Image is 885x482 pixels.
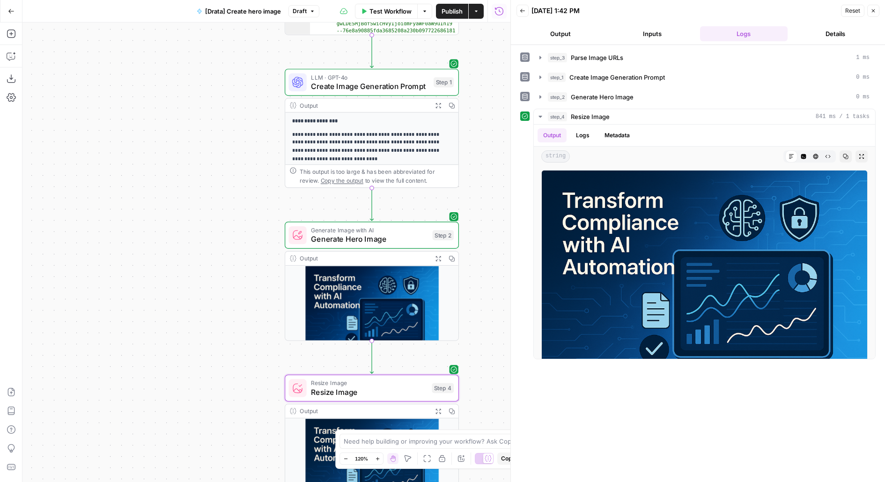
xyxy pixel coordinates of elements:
span: Test Workflow [369,7,412,16]
img: image.png [285,266,458,355]
button: Details [791,26,879,41]
span: step_1 [548,73,566,82]
button: Output [516,26,605,41]
div: Output [300,254,428,263]
span: Copy the output [321,177,363,184]
button: Test Workflow [355,4,417,19]
span: Publish [442,7,463,16]
div: 841 ms / 1 tasks [534,125,875,359]
button: Draft [288,5,319,17]
button: Publish [436,4,468,19]
button: 841 ms / 1 tasks [534,109,875,124]
span: 0 ms [856,73,870,82]
button: Logs [700,26,788,41]
span: string [541,150,570,163]
div: Step 1 [434,77,454,88]
g: Edge from step_2 to step_4 [370,341,373,374]
span: 120% [355,455,368,462]
span: step_2 [548,92,567,102]
button: Output [538,128,567,142]
div: Step 4 [432,383,454,393]
div: Output [300,101,428,110]
div: This output is too large & has been abbreviated for review. to view the full content. [300,167,454,185]
span: step_3 [548,53,567,62]
div: Generate Image with AIGenerate Hero ImageStep 2Output [285,222,459,341]
span: [Drata] Create hero image [205,7,281,16]
div: Output [300,407,428,415]
button: Copy [497,452,519,465]
span: Resize Image [571,112,610,121]
span: Generate Hero Image [571,92,634,102]
button: 0 ms [534,70,875,85]
button: Reset [841,5,864,17]
span: Reset [845,7,860,15]
span: Generate Image with AI [311,226,428,235]
span: 0 ms [856,93,870,101]
span: Resize Image [311,386,427,398]
span: Generate Hero Image [311,233,428,245]
span: 1 ms [856,53,870,62]
span: Copy [501,454,515,463]
span: Draft [293,7,307,15]
span: Create Image Generation Prompt [311,81,429,92]
span: 841 ms / 1 tasks [816,112,870,121]
g: Edge from step_1 to step_2 [370,187,373,221]
button: Logs [570,128,595,142]
button: Metadata [599,128,635,142]
button: Inputs [608,26,696,41]
span: LLM · GPT-4o [311,73,429,82]
button: [Drata] Create hero image [191,4,287,19]
span: Create Image Generation Prompt [569,73,665,82]
span: Resize Image [311,378,427,387]
button: 0 ms [534,89,875,104]
span: Parse Image URLs [571,53,623,62]
button: 1 ms [534,50,875,65]
img: output preview [541,170,868,388]
div: Step 2 [433,230,454,240]
span: step_4 [548,112,567,121]
g: Edge from step_3 to step_1 [370,35,373,68]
